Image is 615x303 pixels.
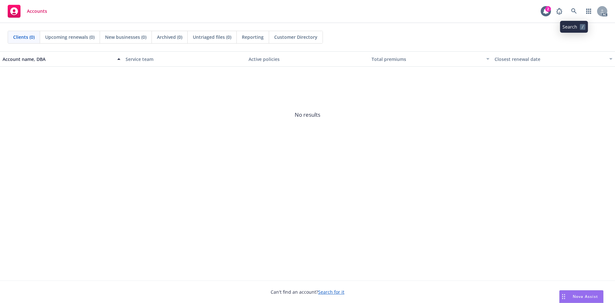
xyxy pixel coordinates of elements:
button: Nova Assist [559,290,603,303]
button: Active policies [246,51,369,67]
span: Archived (0) [157,34,182,40]
a: Accounts [5,2,50,20]
span: Accounts [27,9,47,14]
div: 2 [545,6,551,12]
div: Drag to move [560,290,568,303]
div: Closest renewal date [495,56,605,63]
span: Reporting [242,34,264,40]
div: Service team [126,56,243,63]
span: Customer Directory [274,34,317,40]
span: Clients (0) [13,34,35,40]
div: Total premiums [372,56,482,63]
button: Closest renewal date [492,51,615,67]
div: Active policies [249,56,366,63]
span: Untriaged files (0) [193,34,231,40]
span: Can't find an account? [271,289,344,295]
a: Switch app [582,5,595,18]
a: Search for it [318,289,344,295]
button: Total premiums [369,51,492,67]
div: Account name, DBA [3,56,113,63]
span: Nova Assist [573,294,598,299]
button: Service team [123,51,246,67]
a: Report a Bug [553,5,566,18]
span: Upcoming renewals (0) [45,34,94,40]
span: New businesses (0) [105,34,146,40]
a: Search [568,5,580,18]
